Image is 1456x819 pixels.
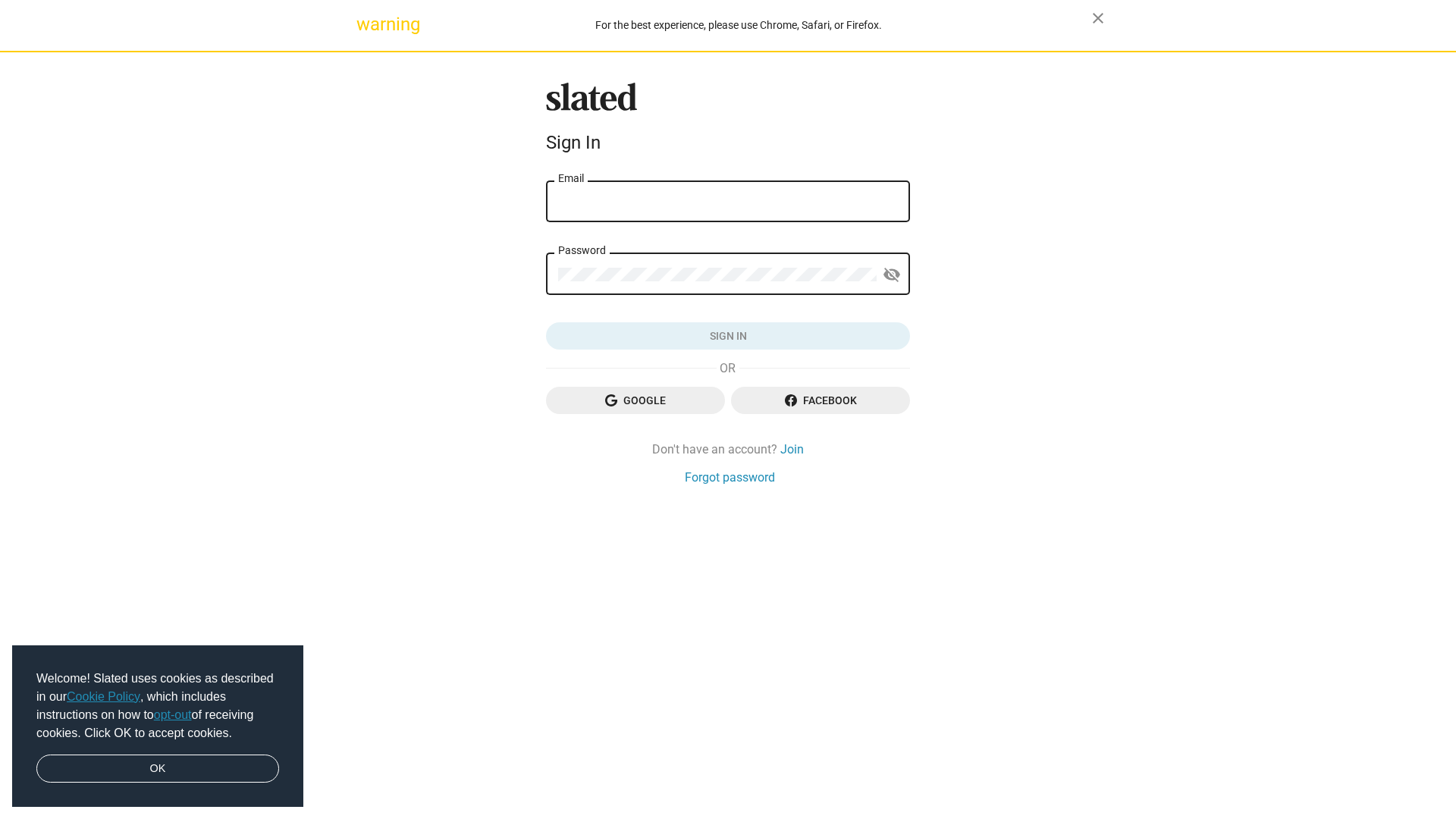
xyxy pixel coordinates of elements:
a: Join [780,441,804,457]
div: For the best experience, please use Chrome, Safari, or Firefox. [385,15,1092,36]
span: Facebook [743,387,898,414]
button: Google [546,387,725,414]
a: opt-out [154,708,192,721]
div: Don't have an account? [546,441,910,457]
button: Facebook [731,387,910,414]
span: Google [558,387,713,414]
div: cookieconsent [12,645,303,808]
mat-icon: visibility_off [883,263,901,287]
sl-branding: Sign In [546,83,910,160]
div: Sign In [546,132,910,153]
a: Forgot password [685,469,775,485]
span: Welcome! Slated uses cookies as described in our , which includes instructions on how to of recei... [36,670,279,742]
mat-icon: close [1089,9,1107,27]
button: Show password [877,260,907,290]
mat-icon: warning [356,15,375,33]
a: dismiss cookie message [36,755,279,783]
a: Cookie Policy [67,690,140,703]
